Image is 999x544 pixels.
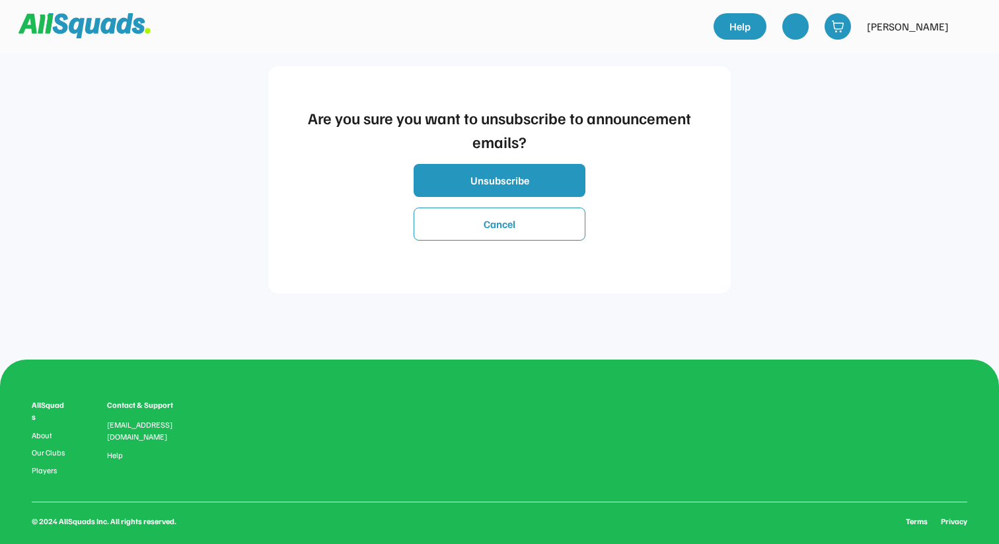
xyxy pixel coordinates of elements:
[831,20,844,33] img: shopping-cart-01%20%281%29.svg
[32,399,67,423] div: AllSquads
[714,13,766,40] a: Help
[941,516,967,527] a: Privacy
[32,448,67,457] a: Our Clubs
[867,19,949,34] div: [PERSON_NAME]
[789,20,802,33] img: yH5BAEAAAAALAAAAAABAAEAAAIBRAA7
[957,13,983,40] img: yH5BAEAAAAALAAAAAABAAEAAAIBRAA7
[32,516,176,527] div: © 2024 AllSquads Inc. All rights reserved.
[281,106,718,153] div: Are you sure you want to unsubscribe to announcement emails?
[107,399,189,411] div: Contact & Support
[107,451,123,460] a: Help
[951,434,967,450] img: yH5BAEAAAAALAAAAAABAAEAAAIBRAA7
[32,466,67,475] a: Players
[107,419,189,443] div: [EMAIL_ADDRESS][DOMAIN_NAME]
[871,399,967,418] img: yH5BAEAAAAALAAAAAABAAEAAAIBRAA7
[414,164,585,197] button: Unsubscribe
[18,13,151,38] img: Squad%20Logo.svg
[414,208,585,241] button: Cancel
[909,434,925,450] img: yH5BAEAAAAALAAAAAABAAEAAAIBRAA7
[906,516,928,527] a: Terms
[930,434,946,450] img: yH5BAEAAAAALAAAAAABAAEAAAIBRAA7
[32,431,67,440] a: About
